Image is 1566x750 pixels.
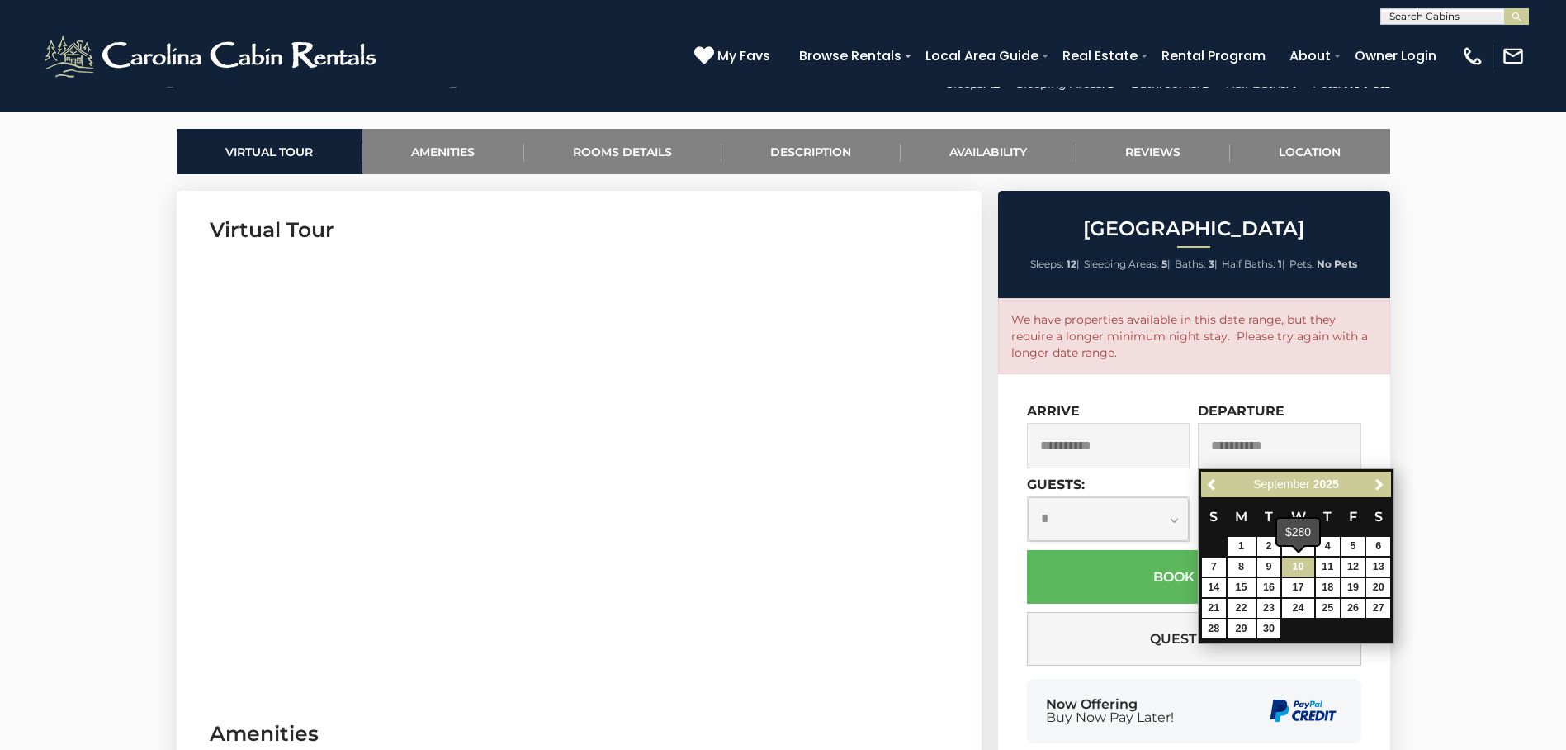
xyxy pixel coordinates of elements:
[524,129,721,174] a: Rooms Details
[1369,474,1389,495] a: Next
[1027,550,1361,604] button: Book Now
[1346,41,1445,70] a: Owner Login
[1030,258,1064,270] span: Sleeps:
[1282,578,1313,597] a: 17
[917,41,1047,70] a: Local Area Guide
[1046,711,1174,724] span: Buy Now Pay Later!
[1030,254,1080,275] li: |
[1228,619,1256,638] a: 29
[1316,578,1340,597] a: 18
[1153,41,1274,70] a: Rental Program
[1228,599,1256,618] a: 22
[1277,519,1319,545] div: $280
[177,129,362,174] a: Virtual Tour
[1461,45,1484,68] img: phone-regular-white.png
[1046,698,1174,724] div: Now Offering
[1202,558,1226,577] a: 7
[1291,509,1306,525] span: Wednesday
[1206,478,1219,491] span: Previous
[717,45,770,66] span: My Favs
[1366,558,1390,577] a: 13
[1222,254,1285,275] li: |
[1257,558,1281,577] a: 9
[1373,478,1386,491] span: Next
[1175,254,1218,275] li: |
[1076,129,1230,174] a: Reviews
[1222,258,1275,270] span: Half Baths:
[1265,509,1273,525] span: Tuesday
[1502,45,1525,68] img: mail-regular-white.png
[1366,537,1390,556] a: 6
[1203,474,1223,495] a: Previous
[362,129,524,174] a: Amenities
[1366,578,1390,597] a: 20
[210,719,949,748] h3: Amenities
[1011,311,1377,361] p: We have properties available in this date range, but they require a longer minimum night stay. Pl...
[1228,537,1256,556] a: 1
[1235,509,1247,525] span: Monday
[41,31,384,81] img: White-1-2.png
[1228,558,1256,577] a: 8
[1084,258,1159,270] span: Sleeping Areas:
[1253,477,1309,491] span: September
[1317,258,1357,270] strong: No Pets
[1278,258,1282,270] strong: 1
[1323,509,1332,525] span: Thursday
[1054,41,1146,70] a: Real Estate
[1067,258,1076,270] strong: 12
[1202,578,1226,597] a: 14
[1084,254,1171,275] li: |
[1257,619,1281,638] a: 30
[791,41,910,70] a: Browse Rentals
[1027,403,1080,419] label: Arrive
[1341,558,1365,577] a: 12
[1313,477,1339,491] span: 2025
[721,129,901,174] a: Description
[694,45,774,67] a: My Favs
[1002,218,1386,240] h2: [GEOGRAPHIC_DATA]
[1202,619,1226,638] a: 28
[1282,558,1313,577] a: 10
[1257,537,1281,556] a: 2
[1175,258,1206,270] span: Baths:
[1209,258,1214,270] strong: 3
[1209,509,1218,525] span: Sunday
[1027,477,1085,492] label: Guests:
[1230,129,1390,174] a: Location
[1282,599,1313,618] a: 24
[1316,558,1340,577] a: 11
[1281,41,1339,70] a: About
[1316,599,1340,618] a: 25
[1257,599,1281,618] a: 23
[1341,599,1365,618] a: 26
[1289,258,1314,270] span: Pets:
[1341,578,1365,597] a: 19
[1202,599,1226,618] a: 21
[1257,578,1281,597] a: 16
[1349,509,1357,525] span: Friday
[210,216,949,244] h3: Virtual Tour
[1027,612,1361,666] button: Questions?
[1341,537,1365,556] a: 5
[1198,403,1284,419] label: Departure
[1161,258,1167,270] strong: 5
[901,129,1076,174] a: Availability
[1366,599,1390,618] a: 27
[1228,578,1256,597] a: 15
[1316,537,1340,556] a: 4
[1374,509,1383,525] span: Saturday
